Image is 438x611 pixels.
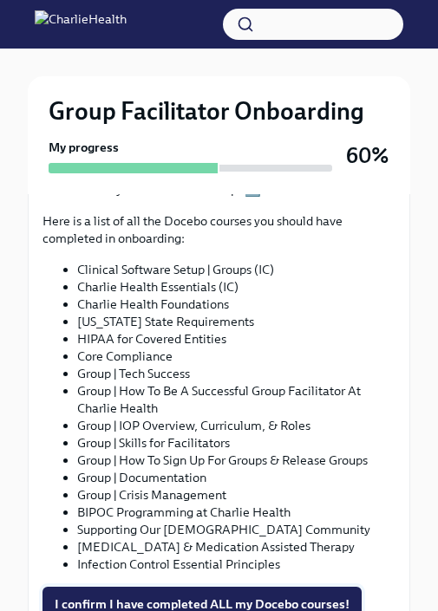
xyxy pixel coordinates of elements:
[77,521,396,538] li: Supporting Our [DEMOGRAPHIC_DATA] Community
[77,313,396,330] li: [US_STATE] State Requirements
[49,139,119,156] strong: My progress
[346,144,389,168] h3: 60%
[35,10,127,38] img: CharlieHealth
[77,469,396,486] li: Group | Documentation
[77,261,396,278] li: Clinical Software Setup | Groups (IC)
[49,97,364,125] h2: Group Facilitator Onboarding
[77,538,396,556] li: [MEDICAL_DATA] & Medication Assisted Therapy
[77,486,396,504] li: Group | Crisis Management
[77,382,396,417] li: Group | How To Be A Successful Group Facilitator At Charlie Health
[77,348,396,365] li: Core Compliance
[77,452,396,469] li: Group | How To Sign Up For Groups & Release Groups
[77,365,396,382] li: Group | Tech Success
[77,417,396,434] li: Group | IOP Overview, Curriculum, & Roles
[77,330,396,348] li: HIPAA for Covered Entities
[42,212,396,247] p: Here is a list of all the Docebo courses you should have completed in onboarding:
[77,296,396,313] li: Charlie Health Foundations
[77,434,396,452] li: Group | Skills for Facilitators
[77,556,396,573] li: Infection Control Essential Principles
[261,182,295,198] a: HERE
[77,278,396,296] li: Charlie Health Essentials (IC)
[77,504,396,521] li: BIPOC Programming at Charlie Health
